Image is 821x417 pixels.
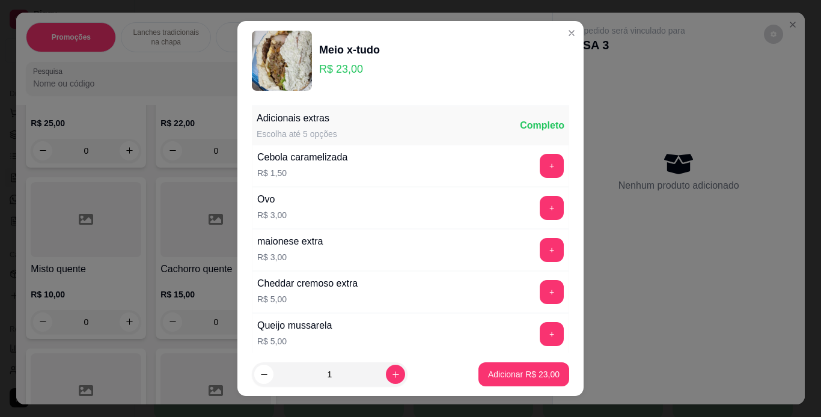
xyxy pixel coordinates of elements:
[257,318,332,333] div: Queijo mussarela
[254,365,273,384] button: decrease-product-quantity
[319,61,380,78] p: R$ 23,00
[257,335,332,347] p: R$ 5,00
[257,167,347,179] p: R$ 1,50
[257,192,287,207] div: Ovo
[540,196,564,220] button: add
[257,150,347,165] div: Cebola caramelizada
[478,362,569,386] button: Adicionar R$ 23,00
[257,234,323,249] div: maionese extra
[257,251,323,263] p: R$ 3,00
[319,41,380,58] div: Meio x-tudo
[257,128,337,140] div: Escolha até 5 opções
[520,118,564,133] div: Completo
[386,365,405,384] button: increase-product-quantity
[540,154,564,178] button: add
[257,276,358,291] div: Cheddar cremoso extra
[562,23,581,43] button: Close
[540,322,564,346] button: add
[488,368,560,380] p: Adicionar R$ 23,00
[540,280,564,304] button: add
[257,111,337,126] div: Adicionais extras
[252,31,312,91] img: product-image
[257,209,287,221] p: R$ 3,00
[257,293,358,305] p: R$ 5,00
[540,238,564,262] button: add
